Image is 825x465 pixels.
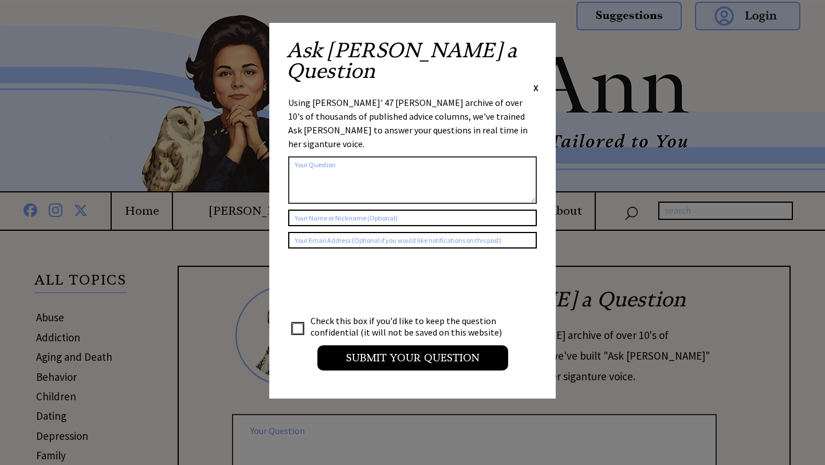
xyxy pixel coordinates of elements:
iframe: reCAPTCHA [288,260,462,305]
div: Using [PERSON_NAME]' 47 [PERSON_NAME] archive of over 10's of thousands of published advice colum... [288,96,537,151]
td: Check this box if you'd like to keep the question confidential (it will not be saved on this webs... [310,314,513,338]
input: Your Email Address (Optional if you would like notifications on this post) [288,232,537,249]
input: Submit your Question [317,345,508,371]
input: Your Name or Nickname (Optional) [288,210,537,226]
h2: Ask [PERSON_NAME] a Question [286,40,539,81]
span: X [533,82,539,93]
